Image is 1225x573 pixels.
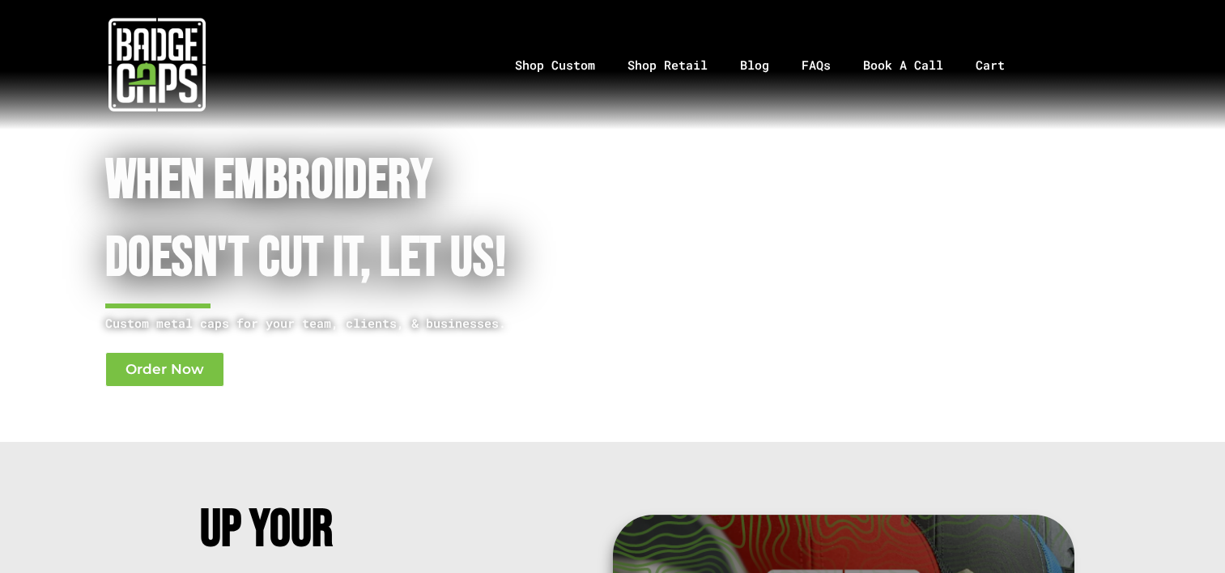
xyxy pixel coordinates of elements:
[611,23,724,108] a: Shop Retail
[959,23,1041,108] a: Cart
[108,16,206,113] img: badgecaps white logo with green acccent
[785,23,847,108] a: FAQs
[105,142,543,299] h1: When Embroidery Doesn't cut it, Let Us!
[724,23,785,108] a: Blog
[847,23,959,108] a: Book A Call
[105,313,543,333] p: Custom metal caps for your team, clients, & businesses.
[315,23,1225,108] nav: Menu
[105,352,224,387] a: Order Now
[125,363,204,376] span: Order Now
[499,23,611,108] a: Shop Custom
